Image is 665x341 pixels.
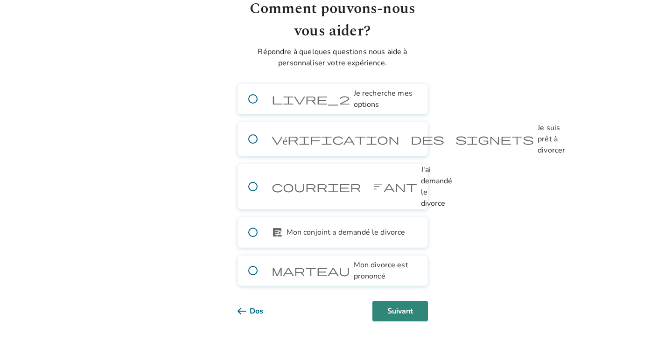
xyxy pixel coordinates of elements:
font: Je recherche mes options [354,88,413,110]
font: J'ai demandé le divorce [421,165,453,209]
button: Dos [238,301,278,321]
font: Mon conjoint a demandé le divorce [287,227,406,237]
div: Widget de chat [618,296,665,341]
font: Dos [250,306,263,316]
font: livre_2 [272,92,350,105]
iframe: Chat Widget [618,296,665,341]
font: Suivant [387,306,413,316]
font: marteau [272,264,350,277]
font: Mon divorce est prononcé [354,260,408,281]
font: courrier sortant [272,180,417,193]
font: Je suis prêt à divorcer [538,123,565,155]
font: article_person [272,226,283,239]
font: vérification des signets [272,132,534,146]
font: Répondre à quelques questions nous aide à personnaliser votre expérience. [258,47,407,68]
button: Suivant [372,301,428,321]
